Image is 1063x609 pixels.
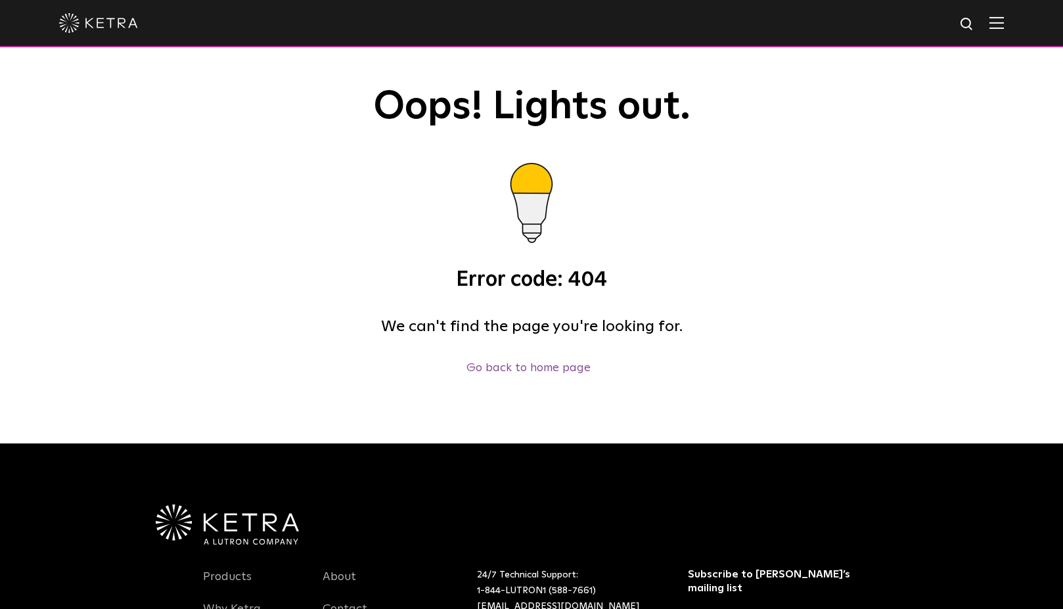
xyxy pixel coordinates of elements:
img: Hamburger%20Nav.svg [989,16,1004,29]
h4: We can't find the page you're looking for. [203,314,860,339]
a: 1-844-LUTRON1 (588-7661) [477,586,596,595]
h3: Subscribe to [PERSON_NAME]’s mailing list [688,568,857,595]
img: bulb.gif [472,148,591,267]
img: ketra-logo-2019-white [59,13,138,33]
img: search icon [959,16,976,33]
img: Ketra-aLutronCo_White_RGB [156,505,299,545]
h1: Oops! Lights out. [203,85,860,129]
a: About [323,570,356,600]
h3: Error code: 404 [203,267,860,294]
a: Go back to home page [466,362,591,374]
a: Products [203,570,252,600]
